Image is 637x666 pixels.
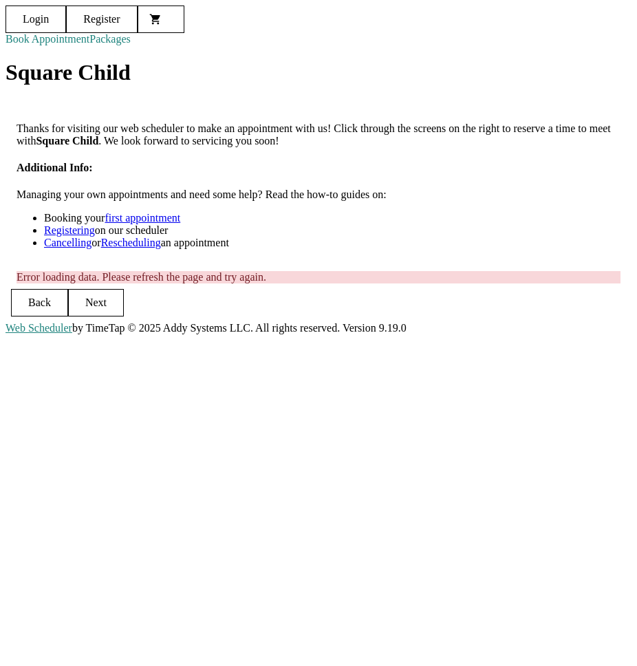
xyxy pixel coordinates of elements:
button: Login [6,6,66,33]
p: Thanks for visiting our web scheduler to make an appointment with us! Click through the screens o... [17,122,620,147]
a: Cancelling [44,237,91,248]
li: or an appointment [44,237,620,249]
li: Booking your [44,212,620,224]
h4: Additional Info: [17,162,620,174]
a: Rescheduling [101,237,161,248]
li: on our scheduler [44,224,620,237]
div: Error loading data. Please refresh the page and try again. [17,271,620,283]
button: Show Cart [138,6,184,33]
a: first appointment [105,212,180,224]
div: by TimeTap © 2025 Addy Systems LLC. All rights reserved. Version 9.19.0 [6,322,631,334]
button: Back [11,289,68,316]
a: Book Appointment [6,33,89,45]
button: Register [66,6,137,33]
a: Packages [89,33,131,45]
p: Managing your own appointments and need some help? Read the how-to guides on: [17,189,620,201]
a: Web Scheduler [6,322,72,334]
span: Back [28,297,51,309]
a: Registering [44,224,95,236]
span: Register [83,13,120,25]
h1: Square Child [6,60,631,85]
strong: Square Child [36,135,98,147]
span: Login [23,13,49,25]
